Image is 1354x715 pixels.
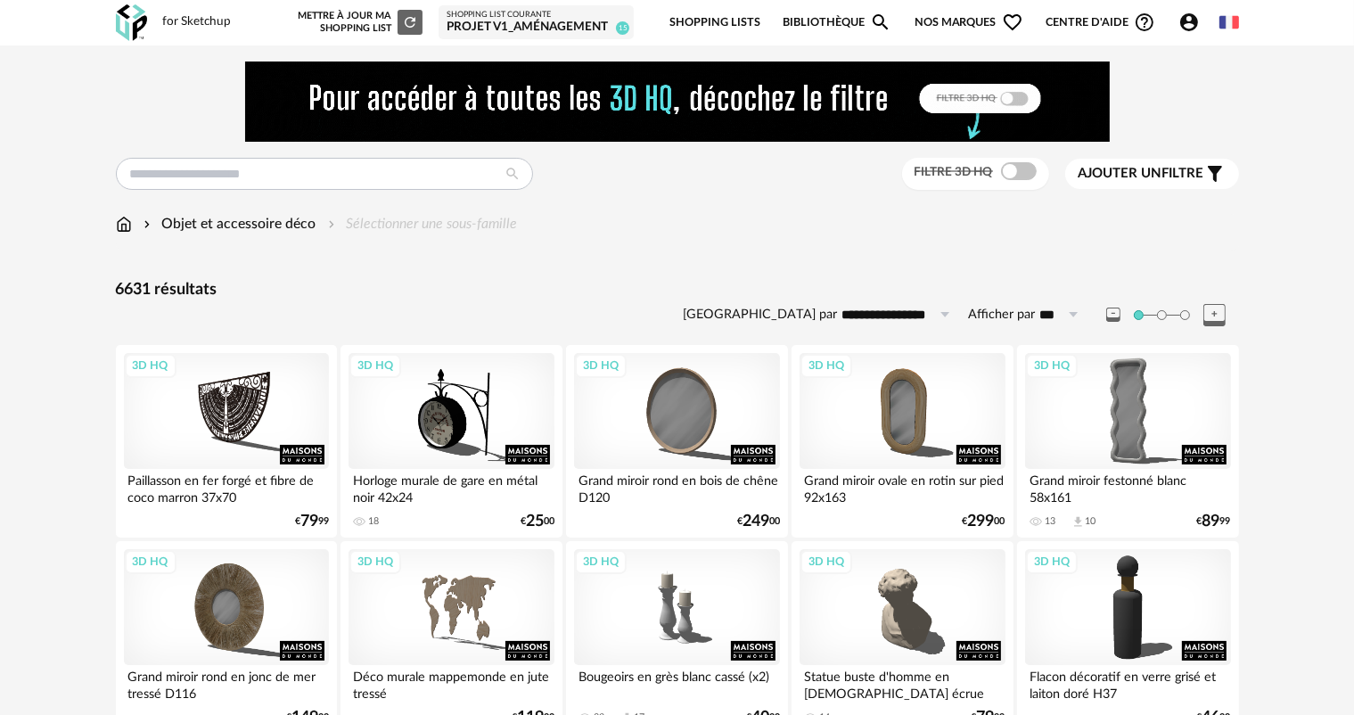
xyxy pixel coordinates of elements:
span: 15 [616,21,629,35]
span: Nos marques [915,2,1023,44]
div: Grand miroir ovale en rotin sur pied 92x163 [800,469,1005,505]
div: Objet et accessoire déco [140,214,316,234]
a: BibliothèqueMagnify icon [783,2,891,44]
a: 3D HQ Grand miroir festonné blanc 58x161 13 Download icon 10 €8999 [1017,345,1238,538]
div: 3D HQ [1026,550,1078,573]
span: 89 [1202,515,1220,528]
div: € 99 [295,515,329,528]
label: Afficher par [969,307,1036,324]
div: Grand miroir rond en bois de chêne D120 [574,469,779,505]
span: Centre d'aideHelp Circle Outline icon [1046,12,1155,33]
span: Heart Outline icon [1002,12,1023,33]
img: OXP [116,4,147,41]
div: 10 [1085,515,1096,528]
span: Ajouter un [1079,167,1162,180]
button: Ajouter unfiltre Filter icon [1065,159,1239,189]
img: fr [1219,12,1239,32]
div: Statue buste d'homme en [DEMOGRAPHIC_DATA] écrue H50 [800,665,1005,701]
div: 3D HQ [800,550,852,573]
span: Filtre 3D HQ [915,166,993,178]
span: Filter icon [1204,163,1226,185]
a: 3D HQ Grand miroir rond en bois de chêne D120 €24900 [566,345,787,538]
label: [GEOGRAPHIC_DATA] par [684,307,838,324]
span: Refresh icon [402,17,418,27]
div: € 00 [737,515,780,528]
div: Grand miroir festonné blanc 58x161 [1025,469,1230,505]
a: Shopping List courante Projet V1_aménagement 15 [447,10,626,36]
img: svg+xml;base64,PHN2ZyB3aWR0aD0iMTYiIGhlaWdodD0iMTciIHZpZXdCb3g9IjAgMCAxNiAxNyIgZmlsbD0ibm9uZSIgeG... [116,214,132,234]
span: 79 [300,515,318,528]
div: 3D HQ [1026,354,1078,377]
div: 3D HQ [800,354,852,377]
a: 3D HQ Paillasson en fer forgé et fibre de coco marron 37x70 €7999 [116,345,337,538]
div: Paillasson en fer forgé et fibre de coco marron 37x70 [124,469,329,505]
div: Grand miroir rond en jonc de mer tressé D116 [124,665,329,701]
div: for Sketchup [163,14,232,30]
span: 249 [743,515,769,528]
a: Shopping Lists [669,2,760,44]
div: 3D HQ [349,354,401,377]
div: Bougeoirs en grès blanc cassé (x2) [574,665,779,701]
div: Shopping List courante [447,10,626,21]
div: Déco murale mappemonde en jute tressé [349,665,554,701]
span: 299 [968,515,995,528]
div: 3D HQ [125,550,176,573]
div: 3D HQ [575,550,627,573]
div: Mettre à jour ma Shopping List [294,10,423,35]
span: Account Circle icon [1178,12,1208,33]
span: Download icon [1071,515,1085,529]
div: € 00 [963,515,1005,528]
div: 13 [1045,515,1055,528]
span: Magnify icon [870,12,891,33]
div: Horloge murale de gare en métal noir 42x24 [349,469,554,505]
img: svg+xml;base64,PHN2ZyB3aWR0aD0iMTYiIGhlaWdodD0iMTYiIHZpZXdCb3g9IjAgMCAxNiAxNiIgZmlsbD0ibm9uZSIgeG... [140,214,154,234]
a: 3D HQ Horloge murale de gare en métal noir 42x24 18 €2500 [341,345,562,538]
div: 18 [368,515,379,528]
div: Projet V1_aménagement [447,20,626,36]
span: Help Circle Outline icon [1134,12,1155,33]
div: 3D HQ [575,354,627,377]
span: 25 [526,515,544,528]
img: FILTRE%20HQ%20NEW_V1%20(4).gif [245,62,1110,142]
div: 6631 résultats [116,280,1239,300]
span: filtre [1079,165,1204,183]
div: 3D HQ [349,550,401,573]
div: € 00 [521,515,554,528]
div: Flacon décoratif en verre grisé et laiton doré H37 [1025,665,1230,701]
div: 3D HQ [125,354,176,377]
span: Account Circle icon [1178,12,1200,33]
div: € 99 [1197,515,1231,528]
a: 3D HQ Grand miroir ovale en rotin sur pied 92x163 €29900 [792,345,1013,538]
